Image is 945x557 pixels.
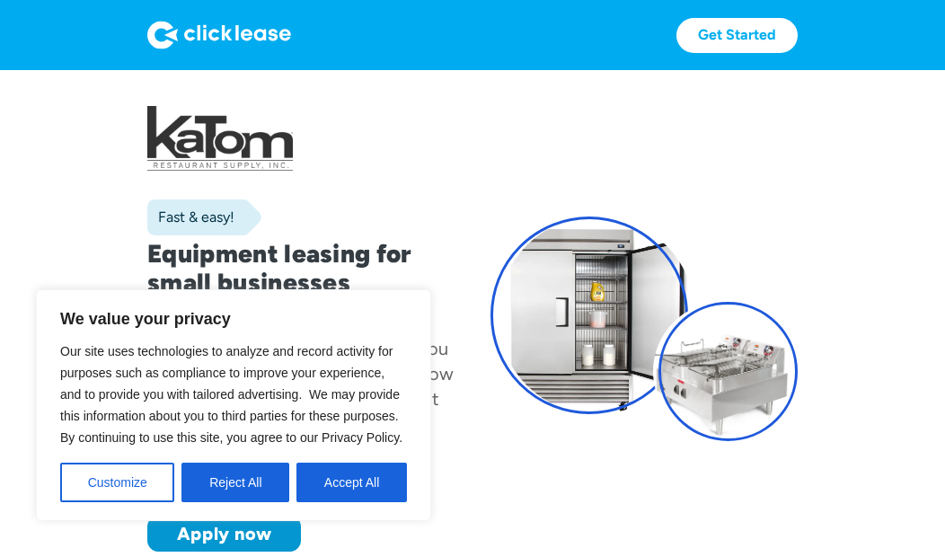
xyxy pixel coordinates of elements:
[676,18,798,53] a: Get Started
[60,463,174,502] button: Customize
[181,463,289,502] button: Reject All
[60,344,402,445] span: Our site uses technologies to analyze and record activity for purposes such as compliance to impr...
[296,463,407,502] button: Accept All
[60,308,407,330] p: We value your privacy
[36,289,431,521] div: We value your privacy
[147,239,455,296] h1: Equipment leasing for small businesses
[147,516,301,552] a: Apply now
[147,21,291,49] img: Logo
[147,208,234,226] div: Fast & easy!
